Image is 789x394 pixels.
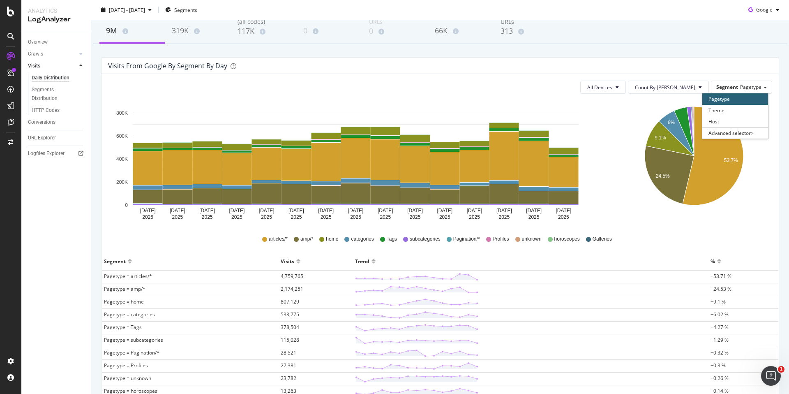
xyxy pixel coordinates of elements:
div: % [711,255,715,268]
span: 533,775 [281,311,299,318]
span: +0.26 % [711,375,729,382]
text: [DATE] [140,208,156,213]
div: 0 [369,26,422,37]
text: [DATE] [259,208,275,213]
span: amp/* [300,236,313,243]
div: Pagetype [702,93,768,104]
text: [DATE] [288,208,304,213]
span: Tags [387,236,397,243]
text: [DATE] [348,208,364,213]
div: 117K [238,26,290,37]
span: [DATE] - [DATE] [109,6,145,13]
text: [DATE] [526,208,542,213]
span: +6.02 % [711,311,729,318]
span: categories [351,236,374,243]
svg: A chart. [616,100,773,224]
div: URL Explorer [28,134,56,142]
text: 2025 [172,214,183,220]
a: Visits [28,62,77,70]
div: LogAnalyzer [28,15,84,24]
span: home [326,236,338,243]
a: Segments Distribution [32,86,85,103]
span: 28,521 [281,349,296,356]
text: 2025 [291,214,302,220]
div: Segments Distribution [32,86,77,103]
text: 24.5% [655,173,669,179]
div: Trend [355,255,369,268]
text: 2025 [498,214,510,220]
span: 1 [778,366,784,373]
text: 2025 [410,214,421,220]
div: A chart. [108,100,603,224]
text: 200K [116,179,128,185]
text: [DATE] [556,208,571,213]
text: 0 [125,202,128,208]
div: Daily Distribution [32,74,69,82]
iframe: Intercom live chat [761,366,781,386]
span: +1.29 % [711,336,729,343]
span: 807,129 [281,298,299,305]
span: Segment [716,83,738,90]
button: Google [745,3,782,16]
span: Segments [174,6,197,13]
span: +0.3 % [711,362,726,369]
span: 23,782 [281,375,296,382]
text: [DATE] [407,208,423,213]
text: [DATE] [229,208,245,213]
text: 800K [116,110,128,116]
text: [DATE] [496,208,512,213]
text: 2025 [321,214,332,220]
div: Logfiles Explorer [28,149,65,158]
span: Profiles [493,236,509,243]
a: Overview [28,38,85,46]
text: 2025 [528,214,540,220]
span: Pagetype = amp/* [104,285,145,292]
div: 319K [172,25,224,36]
span: Google [756,6,773,13]
text: 2025 [261,214,272,220]
text: [DATE] [318,208,334,213]
a: HTTP Codes [32,106,85,115]
span: +24.53 % [711,285,731,292]
text: 2025 [231,214,242,220]
text: 2025 [469,214,480,220]
text: 400K [116,156,128,162]
text: 6% [667,120,675,126]
button: [DATE] - [DATE] [98,3,155,16]
text: 2025 [350,214,361,220]
text: [DATE] [170,208,185,213]
div: Analytics [28,7,84,15]
div: Visits [28,62,40,70]
div: Visits from google by Segment by Day [108,62,227,70]
span: +9.1 % [711,298,726,305]
span: 2,174,251 [281,285,303,292]
text: 600K [116,133,128,139]
span: 378,504 [281,324,299,331]
div: Advanced selector > [702,127,768,139]
text: 2025 [142,214,153,220]
text: 9.1% [655,135,666,141]
span: +4.27 % [711,324,729,331]
text: [DATE] [199,208,215,213]
span: Pagetype = categories [104,311,155,318]
span: Pagetype = Tags [104,324,142,331]
a: Logfiles Explorer [28,149,85,158]
div: Segment [104,255,126,268]
a: Conversions [28,118,85,127]
span: Pagination/* [453,236,480,243]
div: Conversions [28,118,55,127]
span: +53.71 % [711,273,731,280]
div: 66K [435,25,487,36]
span: Pagetype = subcategories [104,336,163,343]
span: 4,759,765 [281,273,303,280]
text: 2025 [558,214,569,220]
span: All Devices [587,84,612,91]
span: unknown [522,236,542,243]
div: Host [702,116,768,127]
a: Crawls [28,50,77,58]
span: Pagetype [740,83,761,90]
span: Pagetype = home [104,298,144,305]
a: URL Explorer [28,134,85,142]
button: Count By [PERSON_NAME] [628,81,709,94]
